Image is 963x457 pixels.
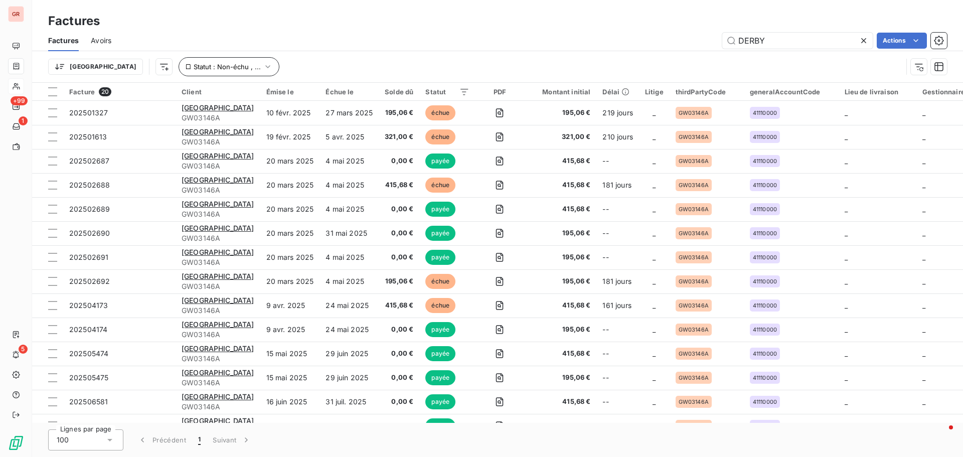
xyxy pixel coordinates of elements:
[385,373,413,383] span: 0,00 €
[753,399,777,405] span: 41110000
[266,88,314,96] div: Émise le
[425,105,455,120] span: échue
[653,397,656,406] span: _
[182,176,254,184] span: [GEOGRAPHIC_DATA]
[182,127,254,136] span: [GEOGRAPHIC_DATA]
[182,296,254,304] span: [GEOGRAPHIC_DATA]
[596,173,638,197] td: 181 jours
[679,351,709,357] span: GW03146A
[679,327,709,333] span: GW03146A
[319,197,379,221] td: 4 mai 2025
[260,414,320,438] td: 16 juin 2025
[425,370,455,385] span: payée
[753,302,777,309] span: 41110000
[753,110,777,116] span: 41110000
[319,245,379,269] td: 4 mai 2025
[425,226,455,241] span: payée
[207,429,257,450] button: Suivant
[596,366,638,390] td: --
[182,402,254,412] span: GW03146A
[596,318,638,342] td: --
[182,248,254,256] span: [GEOGRAPHIC_DATA]
[69,181,110,189] span: 202502688
[653,421,656,430] span: _
[845,181,848,189] span: _
[679,278,709,284] span: GW03146A
[845,301,848,310] span: _
[69,205,110,213] span: 202502689
[753,182,777,188] span: 41110000
[192,429,207,450] button: 1
[922,277,925,285] span: _
[69,325,107,334] span: 202504174
[131,429,192,450] button: Précédent
[425,418,455,433] span: payée
[653,157,656,165] span: _
[319,318,379,342] td: 24 mai 2025
[91,36,111,46] span: Avoirs
[753,206,777,212] span: 41110000
[653,108,656,117] span: _
[845,421,848,430] span: _
[260,366,320,390] td: 15 mai 2025
[260,173,320,197] td: 20 mars 2025
[8,435,24,451] img: Logo LeanPay
[99,87,111,96] span: 20
[182,151,254,160] span: [GEOGRAPHIC_DATA]
[596,221,638,245] td: --
[596,149,638,173] td: --
[260,101,320,125] td: 10 févr. 2025
[845,325,848,334] span: _
[319,293,379,318] td: 24 mai 2025
[260,318,320,342] td: 9 avr. 2025
[653,132,656,141] span: _
[753,375,777,381] span: 41110000
[530,108,590,118] span: 195,06 €
[425,394,455,409] span: payée
[182,161,254,171] span: GW03146A
[753,134,777,140] span: 41110000
[602,88,632,96] div: Délai
[929,423,953,447] iframe: Intercom live chat
[385,276,413,286] span: 195,06 €
[425,178,455,193] span: échue
[182,257,254,267] span: GW03146A
[260,125,320,149] td: 19 févr. 2025
[385,349,413,359] span: 0,00 €
[596,197,638,221] td: --
[425,250,455,265] span: payée
[182,281,254,291] span: GW03146A
[182,368,254,377] span: [GEOGRAPHIC_DATA]
[596,414,638,438] td: --
[319,342,379,366] td: 29 juin 2025
[182,272,254,280] span: [GEOGRAPHIC_DATA]
[182,354,254,364] span: GW03146A
[530,88,590,96] div: Montant initial
[69,88,95,96] span: Facture
[69,253,108,261] span: 202502691
[845,373,848,382] span: _
[596,269,638,293] td: 181 jours
[653,253,656,261] span: _
[8,6,24,22] div: GR
[653,277,656,285] span: _
[596,101,638,125] td: 219 jours
[530,397,590,407] span: 415,68 €
[260,293,320,318] td: 9 avr. 2025
[260,342,320,366] td: 15 mai 2025
[182,200,254,208] span: [GEOGRAPHIC_DATA]
[530,156,590,166] span: 415,68 €
[19,345,28,354] span: 5
[653,229,656,237] span: _
[260,197,320,221] td: 20 mars 2025
[182,416,254,425] span: [GEOGRAPHIC_DATA]
[922,229,925,237] span: _
[530,325,590,335] span: 195,06 €
[182,306,254,316] span: GW03146A
[182,209,254,219] span: GW03146A
[319,414,379,438] td: 31 juil. 2025
[679,399,709,405] span: GW03146A
[182,224,254,232] span: [GEOGRAPHIC_DATA]
[319,173,379,197] td: 4 mai 2025
[530,300,590,311] span: 415,68 €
